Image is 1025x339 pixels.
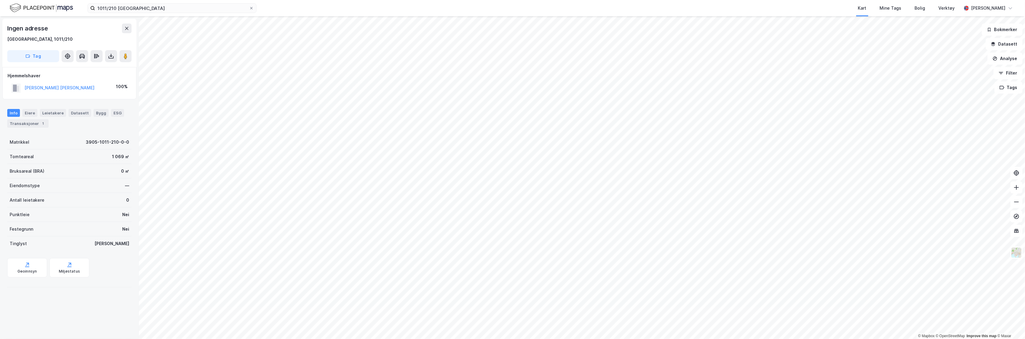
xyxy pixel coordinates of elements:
div: 0 ㎡ [121,168,129,175]
div: Nei [122,211,129,218]
img: Z [1011,247,1022,258]
div: Kontrollprogram for chat [995,310,1025,339]
div: Antall leietakere [10,197,44,204]
div: Tinglyst [10,240,27,247]
button: Filter [994,67,1023,79]
div: Punktleie [10,211,30,218]
div: Info [7,109,20,117]
iframe: Chat Widget [995,310,1025,339]
div: Leietakere [40,109,66,117]
div: Bolig [915,5,925,12]
div: Festegrunn [10,225,33,233]
div: Mine Tags [880,5,902,12]
button: Datasett [986,38,1023,50]
div: [PERSON_NAME] [971,5,1006,12]
a: Mapbox [918,334,935,338]
div: Matrikkel [10,139,29,146]
div: Miljøstatus [59,269,80,274]
div: Transaksjoner [7,119,49,128]
div: ESG [111,109,124,117]
div: 1 069 ㎡ [112,153,129,160]
button: Tag [7,50,59,62]
div: — [125,182,129,189]
div: [PERSON_NAME] [94,240,129,247]
div: 1 [40,120,46,126]
div: Nei [122,225,129,233]
div: Bruksareal (BRA) [10,168,44,175]
div: Tomteareal [10,153,34,160]
a: Improve this map [967,334,997,338]
div: Kart [858,5,867,12]
button: Tags [995,82,1023,94]
div: Eiendomstype [10,182,40,189]
a: OpenStreetMap [936,334,965,338]
div: Eiere [22,109,37,117]
div: [GEOGRAPHIC_DATA], 1011/210 [7,36,73,43]
div: Hjemmelshaver [8,72,131,79]
button: Analyse [988,53,1023,65]
div: Datasett [69,109,91,117]
div: 100% [116,83,128,90]
div: Ingen adresse [7,24,49,33]
div: Bygg [94,109,109,117]
div: Verktøy [939,5,955,12]
input: Søk på adresse, matrikkel, gårdeiere, leietakere eller personer [95,4,249,13]
img: logo.f888ab2527a4732fd821a326f86c7f29.svg [10,3,73,13]
div: 0 [126,197,129,204]
button: Bokmerker [982,24,1023,36]
div: Geoinnsyn [18,269,37,274]
div: 3905-1011-210-0-0 [86,139,129,146]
